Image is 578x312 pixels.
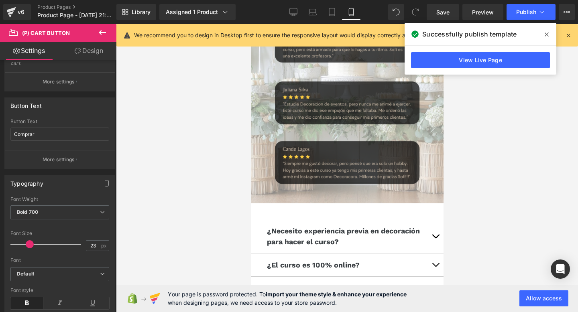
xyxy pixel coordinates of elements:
[166,8,229,16] div: Assigned 1 Product
[168,290,407,307] span: Your page is password protected. To when designing pages, we need access to your store password.
[37,4,130,10] a: Product Pages
[462,4,503,20] a: Preview
[388,4,404,20] button: Undo
[266,291,407,298] strong: import your theme style & enhance your experience
[3,4,31,20] a: v6
[10,176,43,187] div: Typography
[37,12,114,18] span: Product Page - [DATE] 21:55:28
[16,235,177,246] p: ¿El curso es 100% online?
[551,259,570,279] div: Open Intercom Messenger
[16,282,177,293] p: ¿El curso es en ebooks o clases grabadas?
[134,31,501,40] p: We recommend you to design in Desktop first to ensure the responsive layout would display correct...
[116,4,156,20] a: New Library
[132,8,151,16] span: Library
[10,197,109,202] div: Font Weight
[519,290,568,306] button: Allow access
[5,150,115,169] button: More settings
[43,156,75,163] p: More settings
[43,78,75,85] p: More settings
[516,9,536,15] span: Publish
[10,288,109,293] div: Font style
[342,4,361,20] a: Mobile
[60,42,118,60] a: Design
[422,29,517,39] span: Successfully publish template
[303,4,322,20] a: Laptop
[507,4,556,20] button: Publish
[284,4,303,20] a: Desktop
[16,201,177,223] p: ¿Necesito experiencia previa en decoración para hacer el curso?
[17,209,38,215] b: Bold 700
[5,72,115,91] button: More settings
[411,52,550,68] a: View Live Page
[472,8,494,16] span: Preview
[16,259,177,269] p: ¿Qué incluye exactamente la formación?
[17,271,34,278] i: Default
[10,231,109,236] div: Font Size
[16,7,26,17] div: v6
[407,4,423,20] button: Redo
[322,4,342,20] a: Tablet
[436,8,450,16] span: Save
[10,257,109,263] div: Font
[10,98,42,109] div: Button Text
[22,30,70,36] span: (P) Cart Button
[559,4,575,20] button: More
[101,243,108,248] span: px
[10,119,109,124] div: Button Text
